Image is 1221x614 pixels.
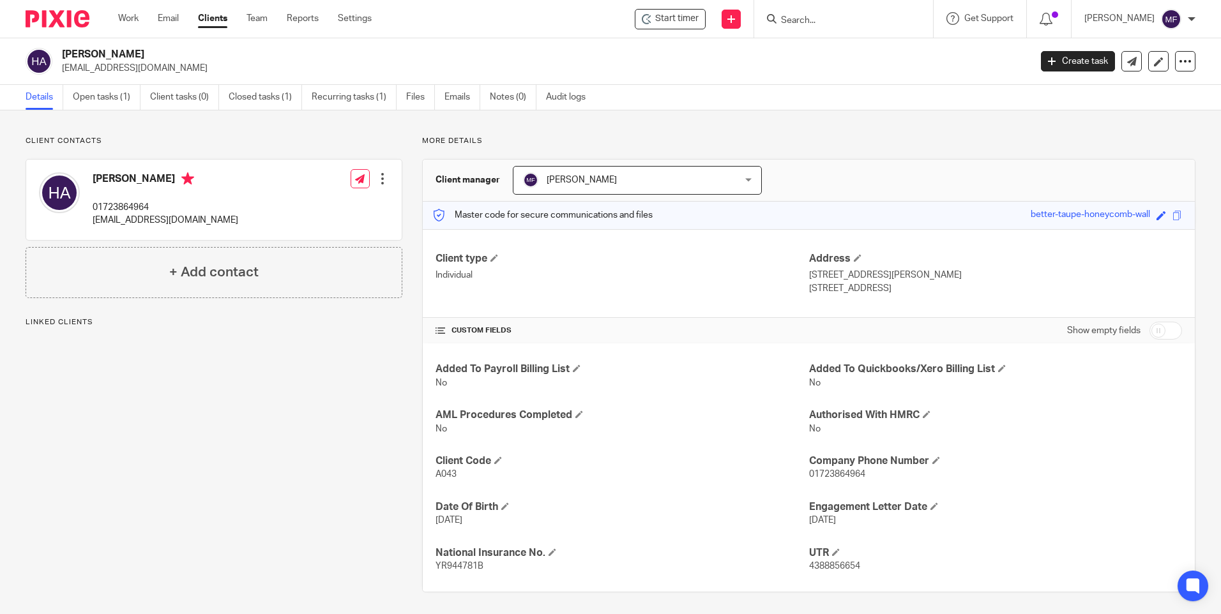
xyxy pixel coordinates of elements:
div: Harold Auckland [635,9,706,29]
span: No [436,424,447,433]
span: 4388856654 [809,562,860,571]
p: Linked clients [26,317,402,327]
h4: Client type [436,252,808,266]
span: A043 [436,470,457,479]
h4: Address [809,252,1182,266]
span: No [809,378,821,387]
span: Get Support [964,14,1013,23]
i: Primary [181,172,194,185]
span: [DATE] [436,516,462,525]
p: Master code for secure communications and files [432,209,653,221]
h4: UTR [809,546,1182,560]
input: Search [780,15,895,27]
h4: [PERSON_NAME] [93,172,238,188]
a: Clients [198,12,227,25]
h4: National Insurance No. [436,546,808,560]
h4: CUSTOM FIELDS [436,326,808,336]
h4: Date Of Birth [436,500,808,514]
span: [DATE] [809,516,836,525]
p: [STREET_ADDRESS] [809,282,1182,295]
p: [STREET_ADDRESS][PERSON_NAME] [809,269,1182,281]
a: Recurring tasks (1) [312,85,397,110]
h4: Authorised With HMRC [809,408,1182,422]
p: [PERSON_NAME] [1084,12,1155,25]
a: Email [158,12,179,25]
a: Notes (0) [490,85,536,110]
a: Emails [444,85,480,110]
a: Create task [1041,51,1115,71]
p: 01723864964 [93,201,238,214]
p: More details [422,136,1195,146]
p: [EMAIL_ADDRESS][DOMAIN_NAME] [93,214,238,227]
h4: Client Code [436,454,808,468]
h4: AML Procedures Completed [436,408,808,422]
span: No [436,378,447,387]
img: svg%3E [523,172,538,188]
img: svg%3E [39,172,80,213]
span: YR944781B [436,562,483,571]
a: Reports [287,12,319,25]
a: Team [246,12,268,25]
span: [PERSON_NAME] [547,176,617,184]
a: Audit logs [546,85,595,110]
span: No [809,424,821,433]
span: Start timer [655,12,699,26]
h4: Added To Payroll Billing List [436,363,808,376]
a: Closed tasks (1) [229,85,302,110]
p: [EMAIL_ADDRESS][DOMAIN_NAME] [62,62,1022,75]
span: 01723864964 [809,470,865,479]
label: Show empty fields [1067,324,1141,337]
p: Client contacts [26,136,402,146]
h4: Added To Quickbooks/Xero Billing List [809,363,1182,376]
h4: Engagement Letter Date [809,500,1182,514]
a: Work [118,12,139,25]
a: Client tasks (0) [150,85,219,110]
div: better-taupe-honeycomb-wall [1031,208,1150,223]
img: svg%3E [1161,9,1181,29]
p: Individual [436,269,808,281]
a: Files [406,85,435,110]
a: Open tasks (1) [73,85,140,110]
h2: [PERSON_NAME] [62,48,830,61]
img: svg%3E [26,48,52,75]
img: Pixie [26,10,89,27]
h4: Company Phone Number [809,454,1182,468]
a: Settings [338,12,372,25]
h3: Client manager [436,174,500,186]
a: Details [26,85,63,110]
h4: + Add contact [169,262,259,282]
